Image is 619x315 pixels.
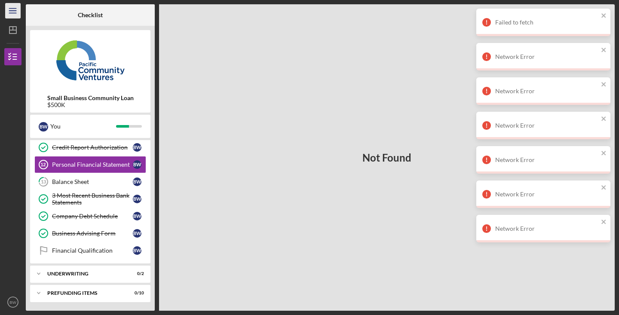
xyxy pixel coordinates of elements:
div: B W [133,143,141,152]
a: 3 Most Recent Business Bank StatementsBW [34,190,146,208]
button: close [601,81,607,89]
a: 12Personal Financial StatementBW [34,156,146,173]
div: Business Advising Form [52,230,133,237]
button: close [601,150,607,158]
div: B W [133,212,141,220]
tspan: 12 [40,162,46,167]
div: B W [133,229,141,238]
b: Small Business Community Loan [47,95,134,101]
text: BW [9,300,16,305]
div: Network Error [495,156,598,163]
div: 3 Most Recent Business Bank Statements [52,192,133,206]
div: Network Error [495,191,598,198]
button: close [601,46,607,55]
tspan: 13 [41,179,46,185]
div: Balance Sheet [52,178,133,185]
button: close [601,115,607,123]
div: Network Error [495,53,598,60]
div: Underwriting [47,271,123,276]
button: close [601,218,607,226]
a: 13Balance SheetBW [34,173,146,190]
div: Personal Financial Statement [52,161,133,168]
img: Product logo [30,34,150,86]
div: You [50,119,116,134]
a: Company Debt ScheduleBW [34,208,146,225]
div: Failed to fetch [495,19,598,26]
div: Credit Report Authorization [52,144,133,151]
div: Financial Qualification [52,247,133,254]
div: Company Debt Schedule [52,213,133,220]
div: B W [133,195,141,203]
div: $500K [47,101,134,108]
a: Financial QualificationBW [34,242,146,259]
div: Network Error [495,225,598,232]
div: Prefunding Items [47,291,123,296]
b: Checklist [78,12,103,18]
button: BW [4,294,21,311]
button: close [601,184,607,192]
div: B W [133,177,141,186]
h3: Not Found [362,152,411,164]
div: B W [39,122,48,132]
div: Network Error [495,88,598,95]
a: Credit Report AuthorizationBW [34,139,146,156]
div: 0 / 2 [129,271,144,276]
div: 0 / 10 [129,291,144,296]
a: Business Advising FormBW [34,225,146,242]
button: close [601,12,607,20]
div: B W [133,160,141,169]
div: B W [133,246,141,255]
div: Network Error [495,122,598,129]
